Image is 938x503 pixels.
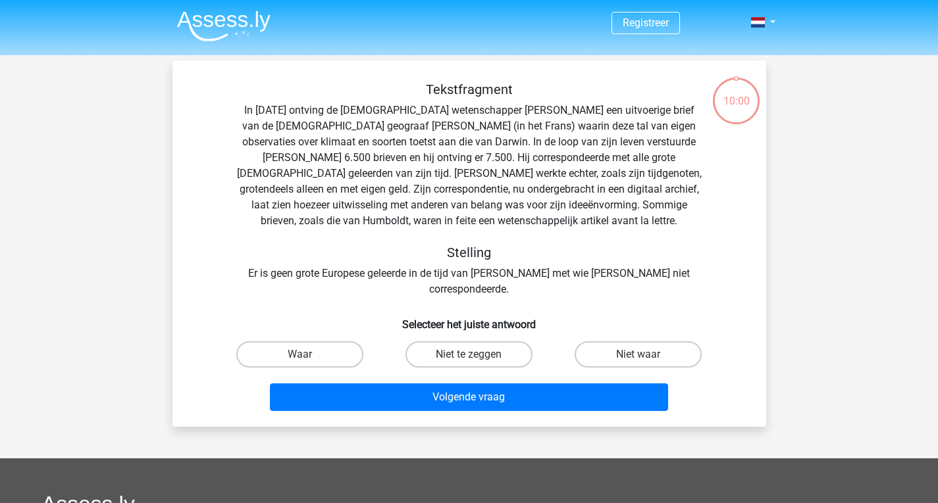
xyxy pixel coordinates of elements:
[405,341,533,368] label: Niet te zeggen
[623,16,669,29] a: Registreer
[575,341,702,368] label: Niet waar
[712,76,761,109] div: 10:00
[270,383,668,411] button: Volgende vraag
[194,308,745,331] h6: Selecteer het juiste antwoord
[177,11,271,41] img: Assessly
[236,245,703,260] h5: Stelling
[194,82,745,297] div: In [DATE] ontving de [DEMOGRAPHIC_DATA] wetenschapper [PERSON_NAME] een uitvoerige brief van de [...
[236,341,363,368] label: Waar
[236,82,703,97] h5: Tekstfragment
